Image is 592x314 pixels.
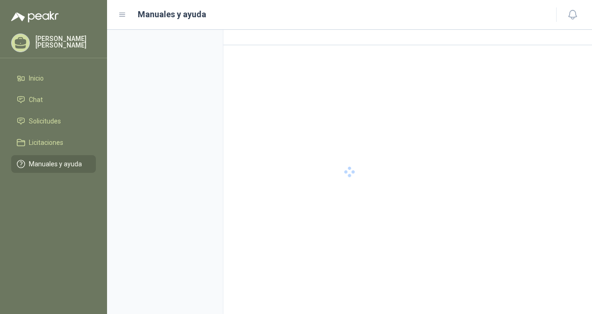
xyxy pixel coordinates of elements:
[29,116,61,126] span: Solicitudes
[29,73,44,83] span: Inicio
[11,11,59,22] img: Logo peakr
[29,95,43,105] span: Chat
[29,159,82,169] span: Manuales y ayuda
[11,91,96,109] a: Chat
[11,134,96,151] a: Licitaciones
[29,137,63,148] span: Licitaciones
[11,112,96,130] a: Solicitudes
[138,8,206,21] h1: Manuales y ayuda
[35,35,96,48] p: [PERSON_NAME] [PERSON_NAME]
[11,69,96,87] a: Inicio
[11,155,96,173] a: Manuales y ayuda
